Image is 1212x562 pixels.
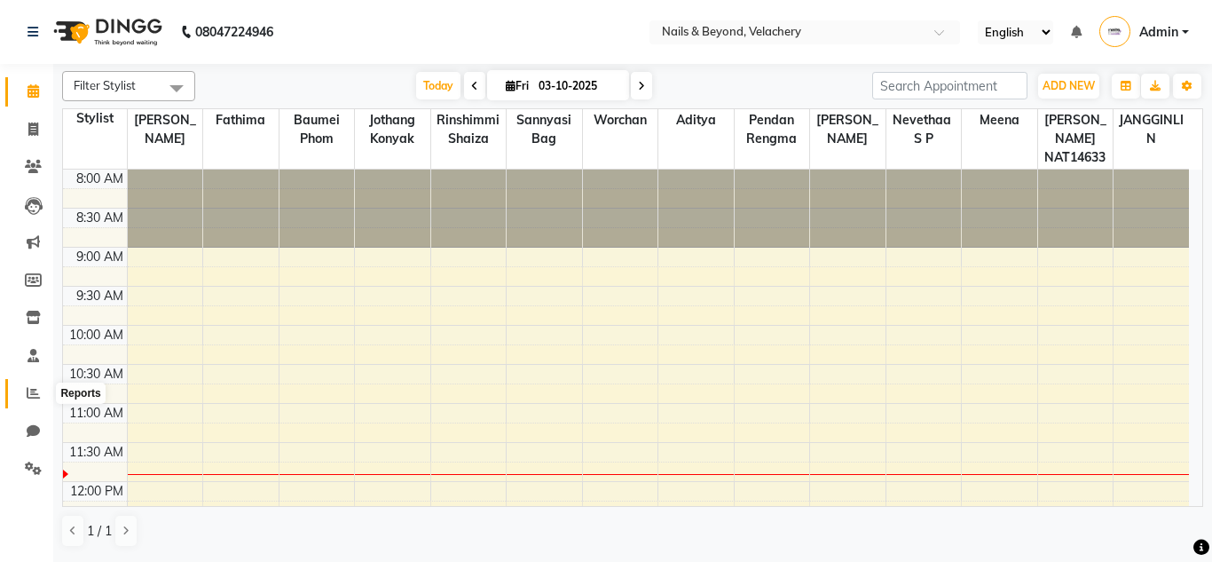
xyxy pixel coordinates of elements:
[203,109,279,131] span: Fathima
[279,109,355,150] span: Baumei phom
[1038,109,1114,169] span: [PERSON_NAME] NAT14633
[87,522,112,541] span: 1 / 1
[63,109,127,128] div: Stylist
[735,109,810,150] span: Pendan Rengma
[74,78,136,92] span: Filter Stylist
[45,7,167,57] img: logo
[73,248,127,266] div: 9:00 AM
[67,482,127,501] div: 12:00 PM
[73,209,127,227] div: 8:30 AM
[533,73,622,99] input: 2025-10-03
[66,404,127,423] div: 11:00 AM
[872,72,1027,99] input: Search Appointment
[431,109,507,150] span: Rinshimmi Shaiza
[810,109,885,150] span: [PERSON_NAME]
[1099,16,1130,47] img: Admin
[66,365,127,384] div: 10:30 AM
[962,109,1037,131] span: Meena
[583,109,658,131] span: Worchan
[1139,23,1178,42] span: Admin
[56,383,105,404] div: Reports
[501,79,533,92] span: Fri
[66,326,127,344] div: 10:00 AM
[658,109,734,131] span: Aditya
[66,443,127,462] div: 11:30 AM
[73,287,127,305] div: 9:30 AM
[73,170,127,188] div: 8:00 AM
[1038,74,1099,99] button: ADD NEW
[1114,109,1189,150] span: JANGGINLIN
[886,109,962,150] span: Nevethaa S P
[355,109,430,150] span: Jothang Konyak
[128,109,203,150] span: [PERSON_NAME]
[507,109,582,150] span: Sannyasi Bag
[195,7,273,57] b: 08047224946
[416,72,460,99] span: Today
[1043,79,1095,92] span: ADD NEW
